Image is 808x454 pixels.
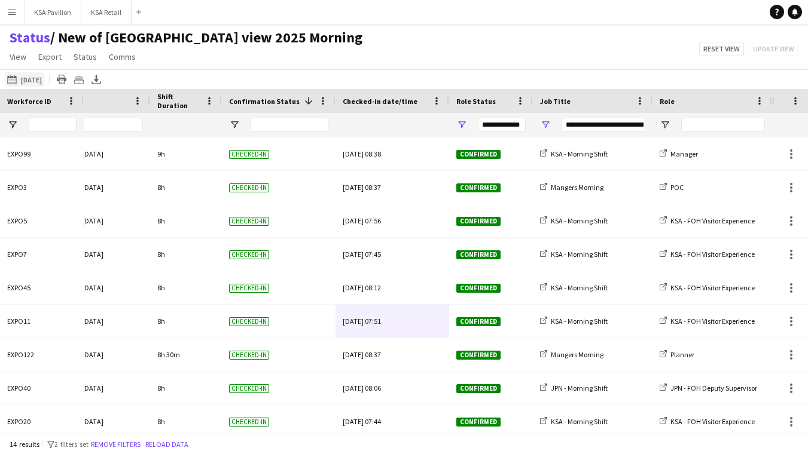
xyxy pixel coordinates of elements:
[670,317,755,326] span: KSA - FOH Visitor Experience
[540,250,608,259] a: KSA - Morning Shift
[456,119,467,130] button: Open Filter Menu
[670,216,755,225] span: KSA - FOH Visitor Experience
[551,216,608,225] span: KSA - Morning Shift
[343,271,442,304] div: [DATE] 08:12
[150,372,222,404] div: 8h
[456,351,501,360] span: Confirmed
[456,384,501,393] span: Confirmed
[670,183,684,192] span: POC
[660,119,670,130] button: Open Filter Menu
[660,183,684,192] a: POC
[551,350,603,359] span: Mangers Morning
[157,92,200,110] span: Shift Duration
[343,97,417,106] span: Checked-in date/time
[660,384,757,392] a: JPN - FOH Deputy Supervisor
[660,283,755,292] a: KSA - FOH Visitor Experience
[660,216,755,225] a: KSA - FOH Visitor Experience
[551,183,603,192] span: Mangers Morning
[456,418,501,427] span: Confirmed
[104,49,141,65] a: Comms
[540,317,608,326] a: KSA - Morning Shift
[150,338,222,371] div: 8h 30m
[540,183,603,192] a: Mangers Morning
[143,438,191,451] button: Reload data
[54,440,89,449] span: 2 filters set
[343,238,442,271] div: [DATE] 07:45
[150,271,222,304] div: 8h
[150,204,222,237] div: 8h
[33,49,66,65] a: Export
[660,317,755,326] a: KSA - FOH Visitor Experience
[456,150,501,159] span: Confirmed
[59,118,143,132] input: Location Filter Input
[670,250,755,259] span: KSA - FOH Visitor Experience
[74,51,97,62] span: Status
[670,350,694,359] span: Planner
[81,1,132,24] button: KSA Retail
[29,118,77,132] input: Workforce ID Filter Input
[660,417,755,426] a: KSA - FOH Visitor Experience
[660,250,755,259] a: KSA - FOH Visitor Experience
[72,72,86,87] app-action-btn: Crew files as ZIP
[456,97,496,106] span: Role Status
[31,137,150,170] div: [GEOGRAPHIC_DATA]
[31,271,150,304] div: [GEOGRAPHIC_DATA]
[10,51,26,62] span: View
[551,384,608,392] span: JPN - Morning Shift
[456,284,501,293] span: Confirmed
[660,350,694,359] a: Planner
[31,372,150,404] div: [GEOGRAPHIC_DATA]
[7,119,18,130] button: Open Filter Menu
[540,417,608,426] a: KSA - Morning Shift
[54,72,69,87] app-action-btn: Print
[660,97,675,106] span: Role
[31,171,150,204] div: [GEOGRAPHIC_DATA]
[150,171,222,204] div: 8h
[660,149,698,158] a: Manager
[670,283,755,292] span: KSA - FOH Visitor Experience
[31,238,150,271] div: [GEOGRAPHIC_DATA]
[456,183,501,192] span: Confirmed
[343,405,442,438] div: [DATE] 07:44
[229,284,269,293] span: Checked-in
[551,250,608,259] span: KSA - Morning Shift
[670,149,698,158] span: Manager
[229,119,240,130] button: Open Filter Menu
[229,384,269,393] span: Checked-in
[5,72,44,87] button: [DATE]
[7,97,51,106] span: Workforce ID
[540,283,608,292] a: KSA - Morning Shift
[551,283,608,292] span: KSA - Morning Shift
[456,250,501,259] span: Confirmed
[229,183,269,192] span: Checked-in
[551,417,608,426] span: KSA - Morning Shift
[251,118,328,132] input: Confirmation Status Filter Input
[540,350,603,359] a: Mangers Morning
[343,372,442,404] div: [DATE] 08:06
[551,317,608,326] span: KSA - Morning Shift
[229,97,300,106] span: Confirmation Status
[229,418,269,427] span: Checked-in
[89,438,143,451] button: Remove filters
[456,217,501,226] span: Confirmed
[109,51,136,62] span: Comms
[31,305,150,338] div: [GEOGRAPHIC_DATA]
[10,29,50,47] a: Status
[343,305,442,338] div: [DATE] 07:51
[540,97,571,106] span: Job Title
[540,149,608,158] a: KSA - Morning Shift
[540,216,608,225] a: KSA - Morning Shift
[5,49,31,65] a: View
[343,204,442,237] div: [DATE] 07:56
[699,42,744,56] button: Reset view
[229,317,269,326] span: Checked-in
[150,238,222,271] div: 8h
[150,137,222,170] div: 9h
[150,305,222,338] div: 8h
[25,1,81,24] button: KSA Pavilion
[150,405,222,438] div: 8h
[229,150,269,159] span: Checked-in
[540,384,608,392] a: JPN - Morning Shift
[31,204,150,237] div: [GEOGRAPHIC_DATA]
[540,119,551,130] button: Open Filter Menu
